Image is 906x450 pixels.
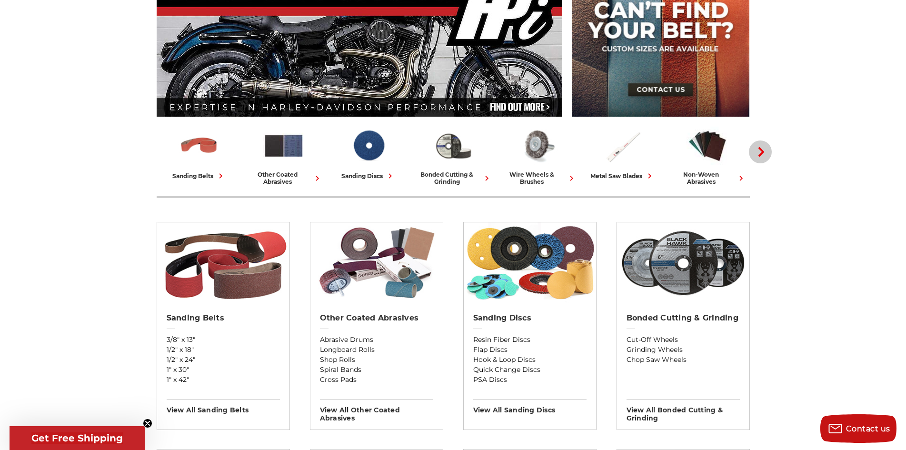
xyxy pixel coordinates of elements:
[517,125,559,166] img: Wire Wheels & Brushes
[627,335,740,345] a: Cut-Off Wheels
[617,222,749,303] img: Bonded Cutting & Grinding
[415,125,492,185] a: bonded cutting & grinding
[415,171,492,185] div: bonded cutting & grinding
[473,375,587,385] a: PSA Discs
[167,345,280,355] a: 1/2" x 18"
[31,432,123,444] span: Get Free Shipping
[172,171,226,181] div: sanding belts
[167,365,280,375] a: 1" x 30"
[160,125,238,181] a: sanding belts
[590,171,655,181] div: metal saw blades
[473,399,587,414] h3: View All sanding discs
[602,125,644,166] img: Metal Saw Blades
[320,335,433,345] a: Abrasive Drums
[167,313,280,323] h2: Sanding Belts
[627,345,740,355] a: Grinding Wheels
[310,222,443,303] img: Other Coated Abrasives
[143,419,152,428] button: Close teaser
[320,355,433,365] a: Shop Rolls
[432,125,474,166] img: Bonded Cutting & Grinding
[464,222,596,303] img: Sanding Discs
[330,125,407,181] a: sanding discs
[627,355,740,365] a: Chop Saw Wheels
[473,345,587,355] a: Flap Discs
[320,345,433,355] a: Longboard Rolls
[627,313,740,323] h2: Bonded Cutting & Grinding
[473,355,587,365] a: Hook & Loop Discs
[263,125,305,166] img: Other Coated Abrasives
[157,222,289,303] img: Sanding Belts
[473,313,587,323] h2: Sanding Discs
[669,125,746,185] a: non-woven abrasives
[320,375,433,385] a: Cross Pads
[846,424,890,433] span: Contact us
[167,335,280,345] a: 3/8" x 13"
[627,399,740,422] h3: View All bonded cutting & grinding
[473,365,587,375] a: Quick Change Discs
[348,125,389,166] img: Sanding Discs
[167,399,280,414] h3: View All sanding belts
[245,171,322,185] div: other coated abrasives
[320,365,433,375] a: Spiral Bands
[584,125,661,181] a: metal saw blades
[687,125,728,166] img: Non-woven Abrasives
[473,335,587,345] a: Resin Fiber Discs
[341,171,395,181] div: sanding discs
[320,399,433,422] h3: View All other coated abrasives
[820,414,896,443] button: Contact us
[167,375,280,385] a: 1" x 42"
[10,426,145,450] div: Get Free ShippingClose teaser
[245,125,322,185] a: other coated abrasives
[499,125,577,185] a: wire wheels & brushes
[749,140,772,163] button: Next
[167,355,280,365] a: 1/2" x 24"
[178,125,220,166] img: Sanding Belts
[320,313,433,323] h2: Other Coated Abrasives
[499,171,577,185] div: wire wheels & brushes
[669,171,746,185] div: non-woven abrasives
